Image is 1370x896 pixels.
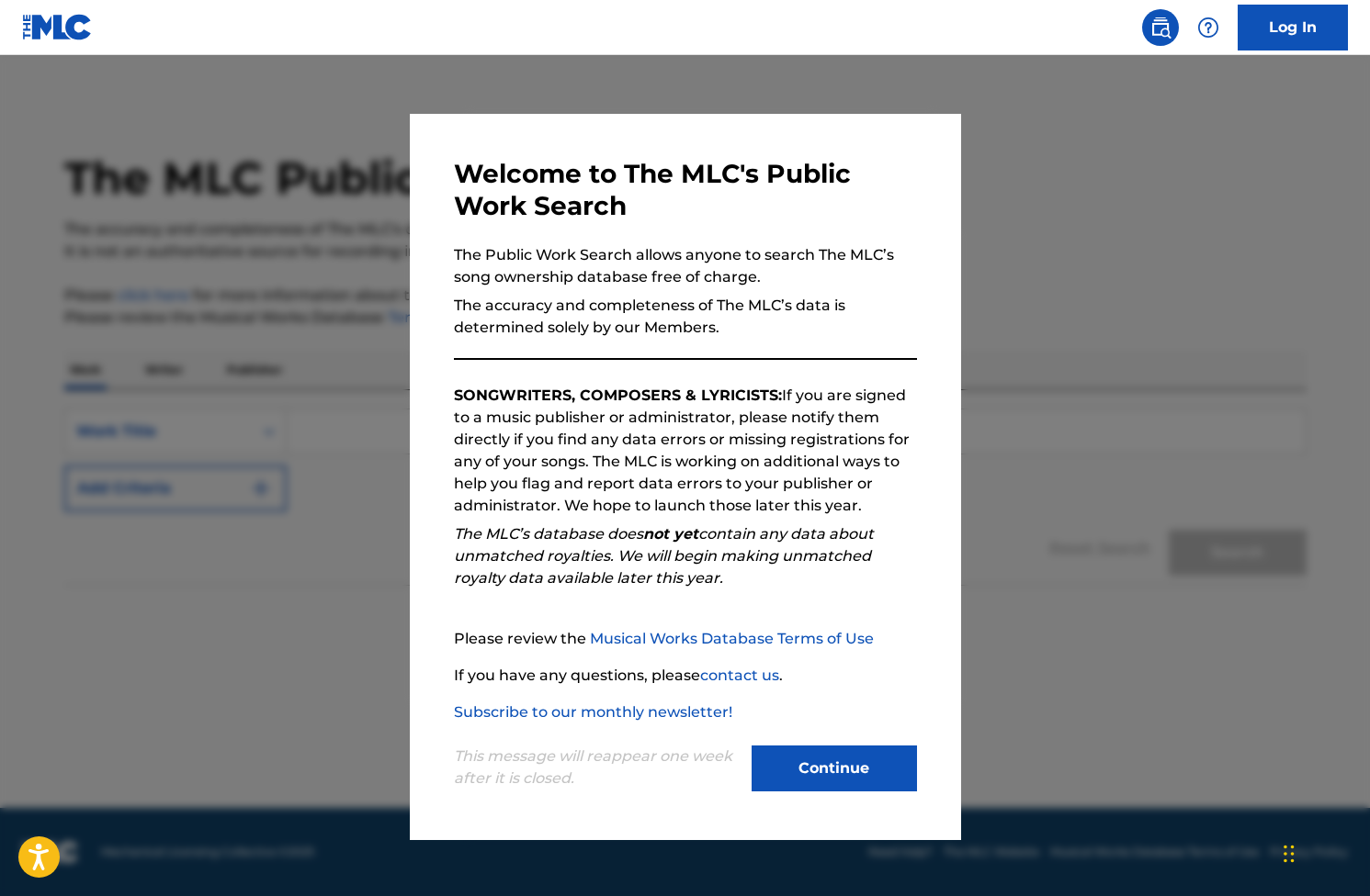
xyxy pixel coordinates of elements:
[454,628,917,650] p: Please review the
[454,158,917,222] h3: Welcome to The MLC's Public Work Search
[1142,9,1179,46] a: Public Search
[1149,17,1172,39] img: search
[1197,17,1219,39] img: help
[1190,9,1227,46] div: Help
[454,244,917,288] p: The Public Work Search allows anyone to search The MLC’s song ownership database free of charge.
[454,386,782,404] strong: SONGWRITERS, COMPOSERS & LYRICISTS:
[590,630,874,647] a: Musical Works Database Terms of Use
[1238,5,1348,50] a: Log In
[752,745,917,791] button: Continue
[454,703,732,721] a: Subscribe to our monthly newsletter!
[454,665,917,687] p: If you have any questions, please .
[454,385,917,517] p: If you are signed to a music publisher or administrator, please notify them directly if you find ...
[1284,826,1295,881] div: Drag
[454,295,917,339] p: The accuracy and completeness of The MLC’s data is determined solely by our Members.
[1278,808,1370,896] iframe: Chat Widget
[454,745,741,790] p: This message will reappear one week after it is closed.
[700,666,779,684] a: contact us
[22,14,93,40] img: MLC Logo
[643,525,698,543] strong: not yet
[454,525,874,587] em: The MLC’s database does contain any data about unmatched royalties. We will begin making unmatche...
